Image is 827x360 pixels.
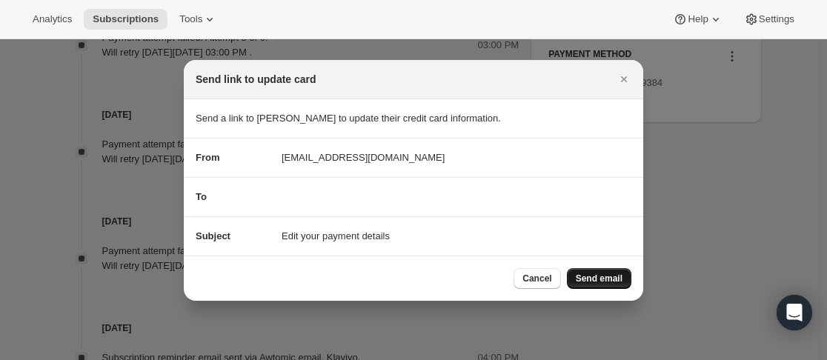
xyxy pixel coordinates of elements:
button: Settings [735,9,803,30]
h2: Send link to update card [196,72,316,87]
button: Close [614,69,634,90]
span: Subject [196,230,230,241]
span: [EMAIL_ADDRESS][DOMAIN_NAME] [282,150,445,165]
button: Tools [170,9,226,30]
span: Send email [576,273,622,284]
button: Help [664,9,731,30]
button: Subscriptions [84,9,167,30]
p: Send a link to [PERSON_NAME] to update their credit card information. [196,111,631,126]
span: Analytics [33,13,72,25]
span: Cancel [522,273,551,284]
span: Help [688,13,708,25]
span: Edit your payment details [282,229,390,244]
span: Subscriptions [93,13,159,25]
span: Tools [179,13,202,25]
div: Open Intercom Messenger [777,295,812,330]
button: Analytics [24,9,81,30]
span: Settings [759,13,794,25]
button: Cancel [514,268,560,289]
span: From [196,152,220,163]
span: To [196,191,207,202]
button: Send email [567,268,631,289]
